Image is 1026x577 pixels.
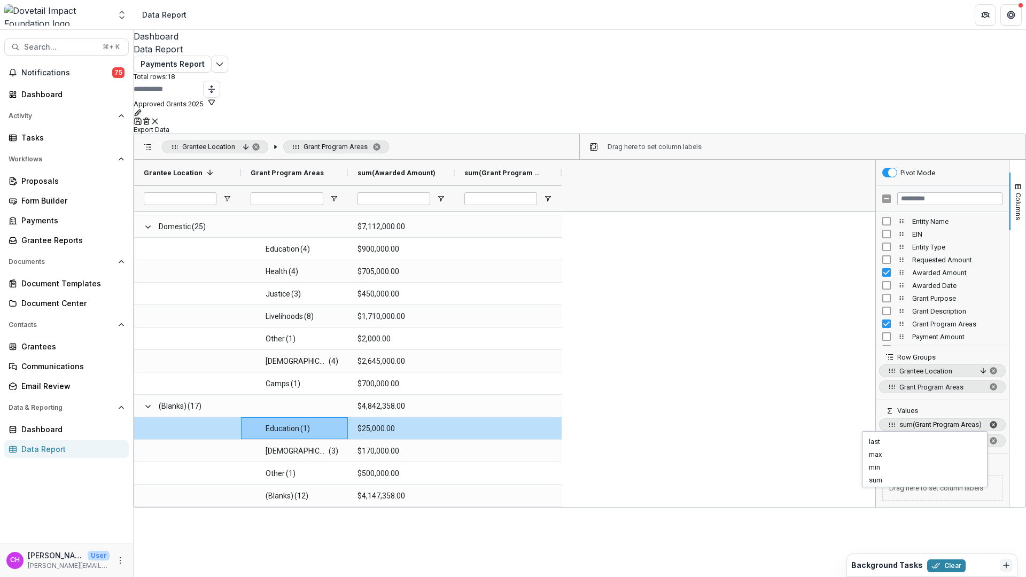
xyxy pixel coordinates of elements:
[21,132,120,143] div: Tasks
[4,212,129,229] a: Payments
[112,67,125,78] span: 75
[21,175,120,186] div: Proposals
[4,129,129,146] a: Tasks
[4,440,129,458] a: Data Report
[912,217,1002,225] span: Entity Name
[9,112,114,120] span: Activity
[134,98,216,108] button: Approved Grants 2025
[897,353,936,361] span: Row Groups
[162,141,268,153] span: Grantee Location, descending. Press ENTER to sort. Press DELETE to remove
[28,550,83,561] p: [PERSON_NAME] [PERSON_NAME]
[223,194,231,203] button: Open Filter Menu
[357,192,430,205] input: sum(Awarded Amount) Filter Input
[21,424,120,435] div: Dashboard
[251,192,323,205] input: sum(Grant Program Areas) Filter Input
[437,194,445,203] button: Open Filter Menu
[876,266,1009,279] div: Awarded Amount Column
[4,399,129,416] button: Open Data & Reporting
[876,317,1009,330] div: Grant Program Areas Column
[912,256,1002,264] span: Requested Amount
[21,278,120,289] div: Document Templates
[4,294,129,312] a: Document Center
[357,463,445,485] span: $500,000.00
[608,143,702,151] div: Column Labels
[304,143,368,151] span: Grant Program Areas
[266,283,290,305] span: Justice
[88,551,110,560] p: User
[134,56,212,73] button: Payments Report
[876,361,1009,400] div: Row Groups
[4,420,129,438] a: Dashboard
[912,320,1002,328] span: Grant Program Areas
[869,461,987,474] div: min
[897,192,1002,205] input: Filter Columns Input
[357,373,445,395] span: $700,000.00
[21,380,120,392] div: Email Review
[162,141,389,153] div: Row Groups
[4,377,129,395] a: Email Review
[357,485,445,507] span: $4,147,358.00
[862,397,987,487] div: List
[912,294,1002,302] span: Grant Purpose
[159,216,191,238] span: Domestic
[879,380,1006,393] span: Grant Program Areas. Press ENTER to sort. Press DELETE to remove
[24,43,96,52] span: Search...
[899,383,984,391] span: Grant Program Areas
[357,261,445,283] span: $705,000.00
[100,41,122,53] div: ⌘ + K
[134,73,1026,81] p: Total rows: 18
[159,395,186,417] span: (Blanks)
[357,169,436,177] span: sum(Awarded Amount)
[192,216,206,238] span: (25)
[4,192,129,209] a: Form Builder
[266,238,299,260] span: Education
[134,43,1026,56] a: Data Report
[876,305,1009,317] div: Grant Description Column
[543,194,552,203] button: Open Filter Menu
[151,117,159,126] button: default
[9,404,114,411] span: Data & Reporting
[882,475,1002,501] span: Drag here to set column labels
[357,350,445,372] span: $2,645,000.00
[869,448,987,461] div: max
[975,4,996,26] button: Partners
[134,126,169,134] button: Export Data
[876,215,1009,228] div: Entity Name Column
[283,141,389,153] span: Grant Program Areas. Press ENTER to sort. Press DELETE to remove
[912,230,1002,238] span: EIN
[134,108,142,117] button: Rename
[188,395,201,417] span: (17)
[142,117,151,126] button: Delete
[1000,4,1022,26] button: Get Help
[144,169,203,177] span: Grantee Location
[266,440,328,462] span: [DEMOGRAPHIC_DATA] Faith Formation
[4,253,129,270] button: Open Documents
[21,341,120,352] div: Grantees
[357,440,445,462] span: $170,000.00
[897,407,918,415] span: Values
[357,306,445,328] span: $1,710,000.00
[114,554,127,567] button: More
[869,435,987,448] div: last
[28,561,110,571] p: [PERSON_NAME][EMAIL_ADDRESS][DOMAIN_NAME]
[294,485,308,507] span: (12)
[464,192,537,205] input: sum(Grant Program Areas) Filter Input
[851,561,923,570] h2: Background Tasks
[9,321,114,329] span: Contacts
[879,418,1006,431] span: sum of Grant Program Areas. Press ENTER to change the aggregation type. Press DELETE to remove
[4,275,129,292] a: Document Templates
[266,463,285,485] span: Other
[4,38,129,56] button: Search...
[266,418,299,440] span: Education
[862,431,988,487] div: Aggregation Function
[330,194,338,203] button: Open Filter Menu
[912,243,1002,251] span: Entity Type
[304,306,314,328] span: (8)
[899,367,973,375] span: Grantee Location
[138,7,191,22] nav: breadcrumb
[879,364,1006,377] span: Grantee Location, descending. Press ENTER to sort. Press DELETE to remove
[608,143,702,151] span: Drag here to set column labels
[4,172,129,190] a: Proposals
[291,283,301,305] span: (3)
